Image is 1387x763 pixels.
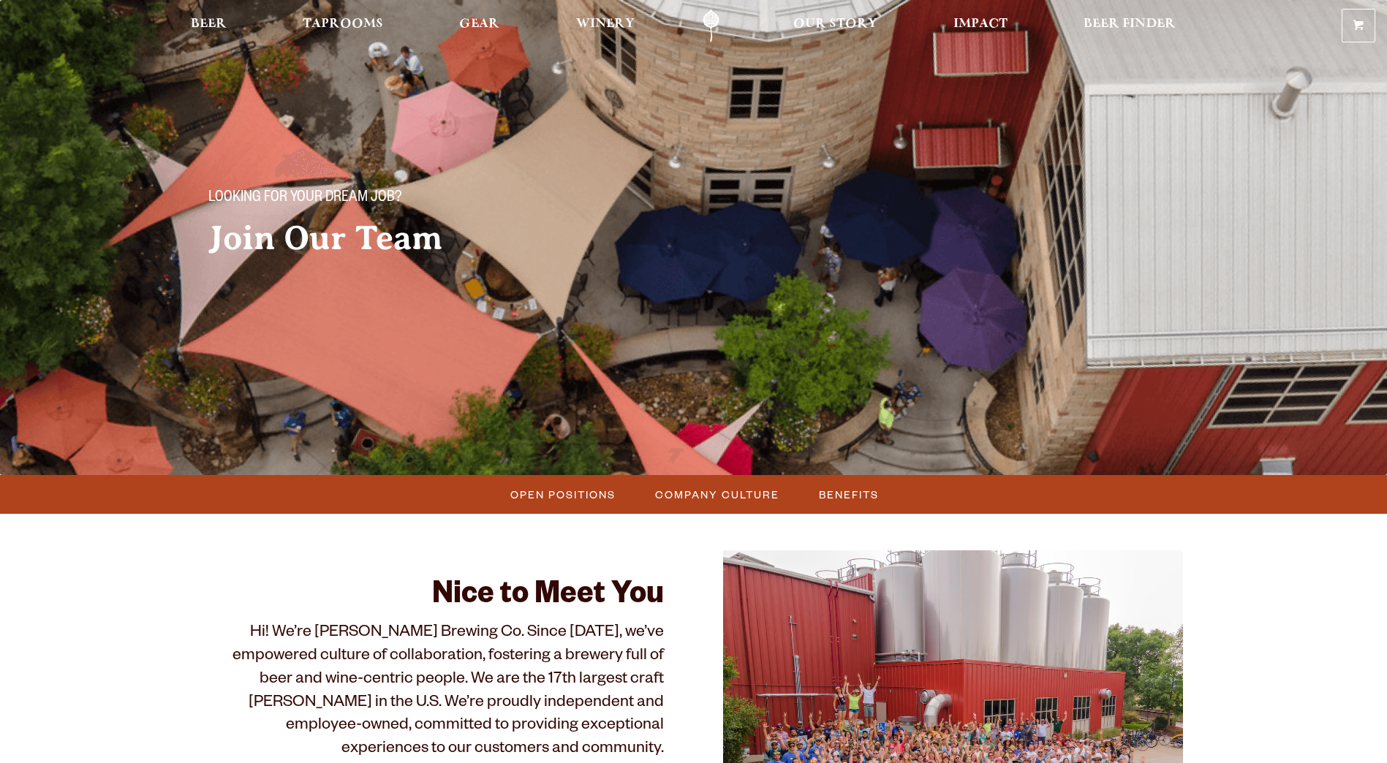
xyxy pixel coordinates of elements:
a: Gear [450,10,509,42]
h2: Nice to Meet You [204,580,665,615]
span: Gear [459,18,499,30]
a: Our Story [784,10,887,42]
span: Taprooms [303,18,383,30]
span: Benefits [819,484,879,505]
span: Beer Finder [1084,18,1176,30]
span: Open Positions [510,484,616,505]
span: Impact [953,18,1008,30]
h2: Join Our Team [208,220,665,257]
a: Winery [567,10,644,42]
a: Benefits [810,484,886,505]
a: Beer Finder [1074,10,1185,42]
span: Our Story [793,18,877,30]
span: Beer [191,18,227,30]
a: Odell Home [684,10,738,42]
span: Company Culture [655,484,779,505]
a: Impact [944,10,1017,42]
a: Open Positions [502,484,623,505]
span: Winery [576,18,635,30]
a: Taprooms [293,10,393,42]
a: Beer [181,10,236,42]
span: Looking for your dream job? [208,189,401,208]
a: Company Culture [646,484,787,505]
span: Hi! We’re [PERSON_NAME] Brewing Co. Since [DATE], we’ve empowered culture of collaboration, foste... [233,625,664,759]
